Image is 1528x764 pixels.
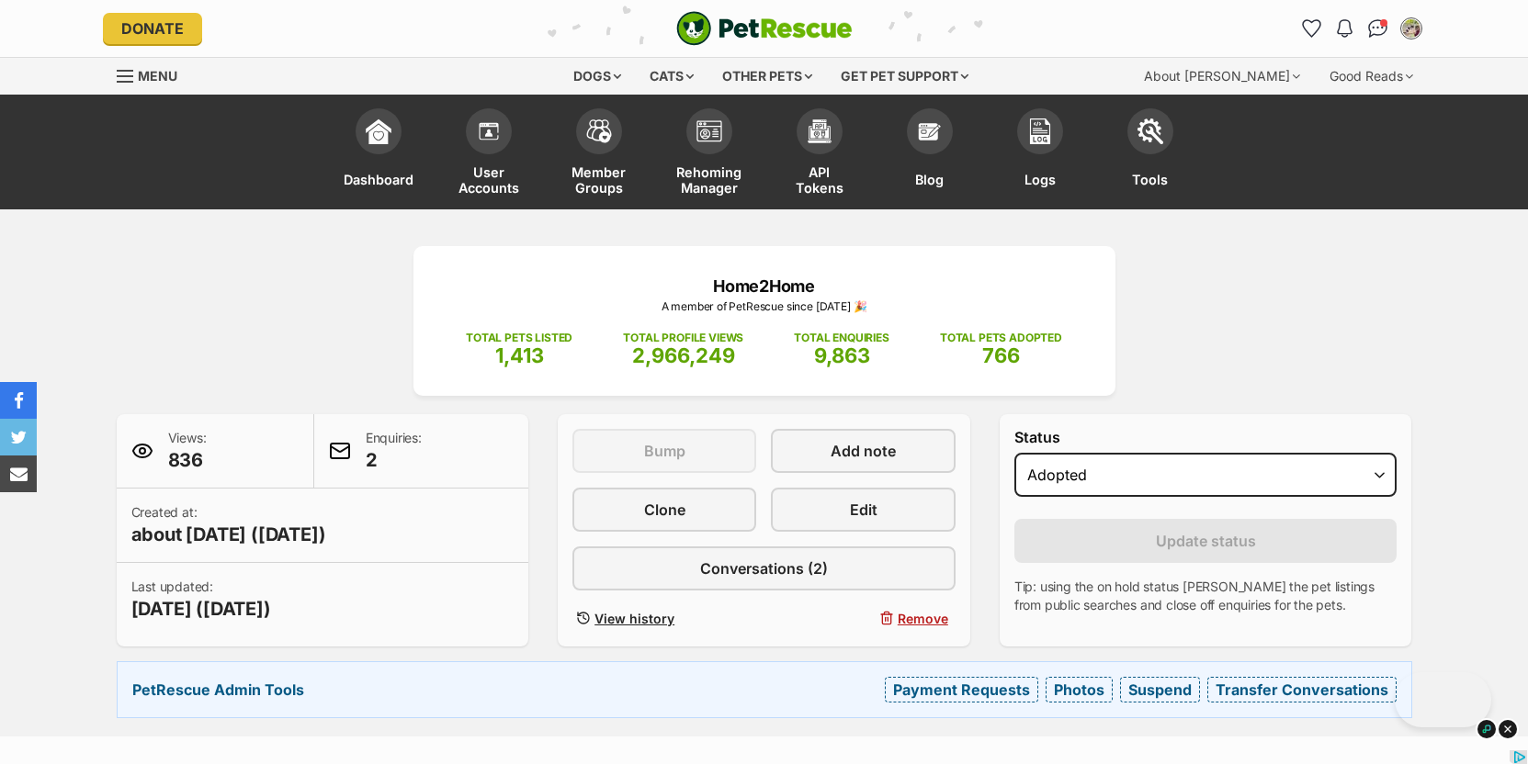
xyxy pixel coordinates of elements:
a: API Tokens [764,99,875,209]
a: Add note [771,429,955,473]
a: Conversations [1364,14,1393,43]
button: Remove [771,605,955,632]
a: Edit [771,488,955,532]
span: Edit [850,499,877,521]
img: logo-cat-932fe2b9b8326f06289b0f2fb663e598f794de774fb13d1741a6617ecf9a85b4.svg [676,11,853,46]
span: View history [594,609,674,628]
p: Enquiries: [366,429,422,473]
p: TOTAL ENQUIRIES [794,330,889,346]
p: Views: [168,429,207,473]
span: 836 [168,447,207,473]
span: Clone [644,499,685,521]
a: Clone [572,488,756,532]
p: Created at: [131,503,326,547]
a: Donate [103,13,202,44]
span: Blog [915,163,944,196]
span: Add note [831,440,896,462]
p: Home2Home [441,274,1088,298]
span: Member Groups [567,163,631,196]
a: Conversations (2) [572,546,956,590]
a: Blog [875,99,985,209]
div: Cats [637,58,707,95]
span: about [DATE] ([DATE]) [131,522,326,547]
ul: Account quick links [1297,14,1426,43]
img: members-icon-d6bcda0bfb97e5ba05b48644448dc2971f67d37433e5abca221da40c41542bd5.svg [476,118,502,144]
button: Bump [572,429,756,473]
span: Bump [644,440,685,462]
button: Update status [1014,519,1398,563]
a: Dashboard [323,99,434,209]
span: 766 [982,343,1020,367]
div: Dogs [560,58,634,95]
img: Bryony Copeland profile pic [1402,19,1420,38]
span: 1,413 [495,343,544,367]
a: User Accounts [434,99,544,209]
a: PetRescue [676,11,853,46]
span: User Accounts [457,163,521,196]
button: Notifications [1330,14,1360,43]
a: Menu [117,58,190,91]
a: Tools [1095,99,1205,209]
img: close_dark.svg [1497,718,1519,740]
span: 2 [366,447,422,473]
span: API Tokens [787,163,852,196]
div: Other pets [709,58,825,95]
a: Logs [985,99,1095,209]
img: tools-icon-677f8b7d46040df57c17cb185196fc8e01b2b03676c49af7ba82c462532e62ee.svg [1138,118,1163,144]
p: TOTAL PETS LISTED [466,330,572,346]
img: logs-icon-5bf4c29380941ae54b88474b1138927238aebebbc450bc62c8517511492d5a22.svg [1027,118,1053,144]
span: Update status [1156,530,1256,552]
img: notifications-46538b983faf8c2785f20acdc204bb7945ddae34d4c08c2a6579f10ce5e182be.svg [1337,19,1352,38]
div: Get pet support [828,58,981,95]
span: Remove [898,609,948,628]
img: blogs-icon-e71fceff818bbaa76155c998696f2ea9b8fc06abc828b24f45ee82a475c2fd99.svg [917,118,943,144]
img: group-profile-icon-3fa3cf56718a62981997c0bc7e787c4b2cf8bcc04b72c1350f741eb67cf2f40e.svg [696,120,722,142]
div: About [PERSON_NAME] [1131,58,1313,95]
span: Menu [138,68,177,84]
p: Last updated: [131,578,271,622]
p: A member of PetRescue since [DATE] 🎉 [441,298,1088,315]
span: Tools [1132,163,1168,196]
a: Member Groups [544,99,654,209]
span: Rehoming Manager [676,163,741,196]
span: Logs [1024,163,1056,196]
label: Status [1014,429,1398,445]
p: Tip: using the on hold status [PERSON_NAME] the pet listings from public searches and close off e... [1014,578,1398,614]
img: chat-41dd97257d64d25036548639549fe6c8038ab92f7586957e7f3b1b290dea8141.svg [1368,19,1387,38]
button: My account [1397,14,1426,43]
div: Good Reads [1317,58,1426,95]
span: Conversations (2) [700,557,828,579]
img: dashboard-icon-eb2f2d2d3e046f16d808141f083e7271f6b2e854fb5c12c21221c1fb7104beca.svg [366,118,391,144]
a: Rehoming Manager [654,99,764,209]
span: 2,966,249 [632,343,735,367]
img: team-members-icon-5396bd8760b3fe7c0b43da4ab00e1e3bb1a5d9ba89233759b79545d2d3fc5d0d.svg [586,119,612,143]
a: View history [572,605,756,632]
img: api-icon-849e3a9e6f871e3acf1f60245d25b4cd0aad652aa5f5372336901a6a67317bd8.svg [807,118,832,144]
a: Favourites [1297,14,1327,43]
span: Dashboard [344,163,413,196]
p: TOTAL PETS ADOPTED [940,330,1062,346]
span: 9,863 [814,343,870,367]
span: [DATE] ([DATE]) [131,596,271,622]
p: TOTAL PROFILE VIEWS [623,330,743,346]
img: info_dark.svg [1476,718,1498,740]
